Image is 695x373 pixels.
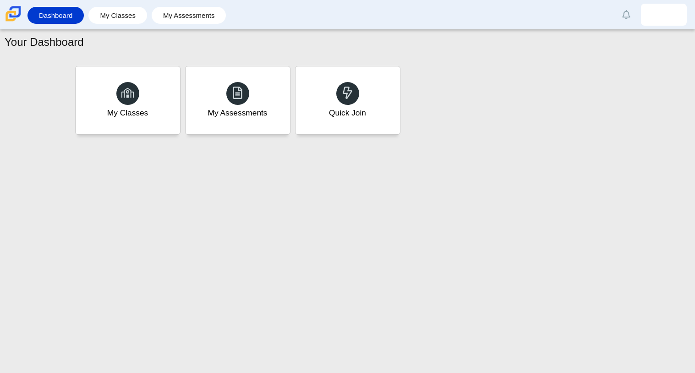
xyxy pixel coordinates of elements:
[641,4,687,26] a: yuliet.ramirezsanc.8NfvrN
[107,107,148,119] div: My Classes
[208,107,268,119] div: My Assessments
[75,66,181,135] a: My Classes
[32,7,79,24] a: Dashboard
[5,34,84,50] h1: Your Dashboard
[185,66,290,135] a: My Assessments
[156,7,222,24] a: My Assessments
[4,17,23,25] a: Carmen School of Science & Technology
[657,7,671,22] img: yuliet.ramirezsanc.8NfvrN
[616,5,636,25] a: Alerts
[329,107,366,119] div: Quick Join
[295,66,400,135] a: Quick Join
[93,7,142,24] a: My Classes
[4,4,23,23] img: Carmen School of Science & Technology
